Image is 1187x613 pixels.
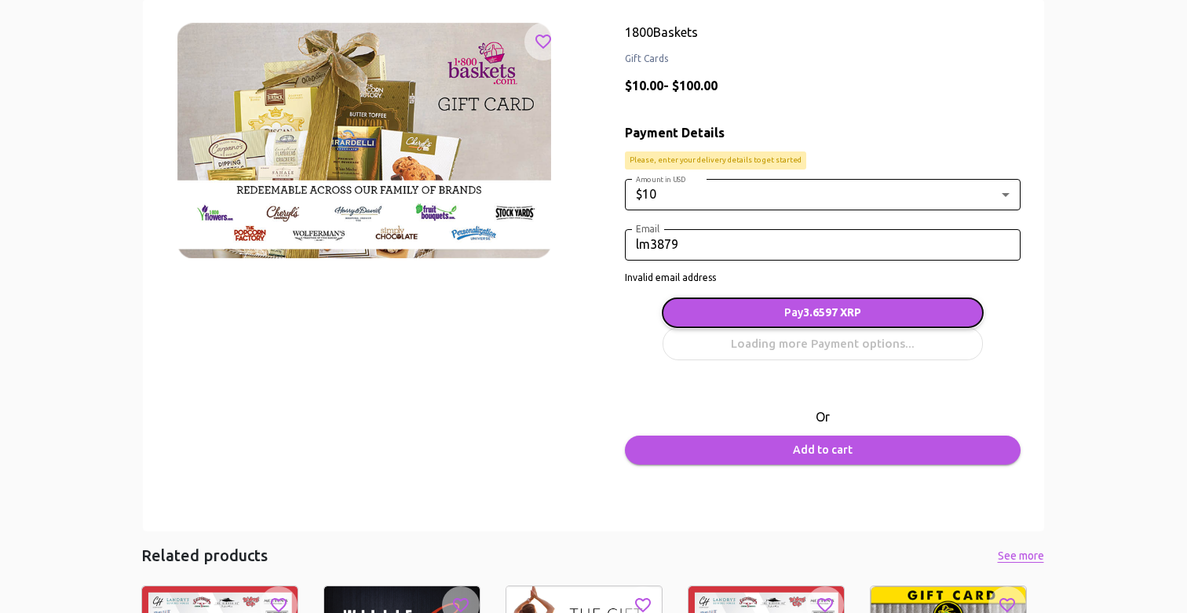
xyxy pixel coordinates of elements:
p: Or [625,407,1021,426]
span: Pay [784,303,861,323]
p: 1800Baskets [625,23,1021,42]
div: $10 [625,179,1021,210]
label: Email [636,222,659,235]
span: $ 100.00 [672,78,718,93]
span: $ 10.00 [625,78,663,93]
button: Pay3.6597 XRP [663,298,983,327]
p: Please, enter your delivery details to get started [630,155,802,166]
img: 1800BAS-US-card.png [166,23,562,258]
p: Payment Details [625,123,1021,142]
button: Add to cart [625,436,1021,465]
h5: Related products [141,545,268,567]
p: - [625,76,1021,95]
span: Invalid email address [625,270,1021,286]
span: Gift Cards [625,51,1021,67]
span: Amount in USD [636,175,686,183]
span: 3.6597 XRP [803,306,861,319]
button: See more [995,546,1046,566]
